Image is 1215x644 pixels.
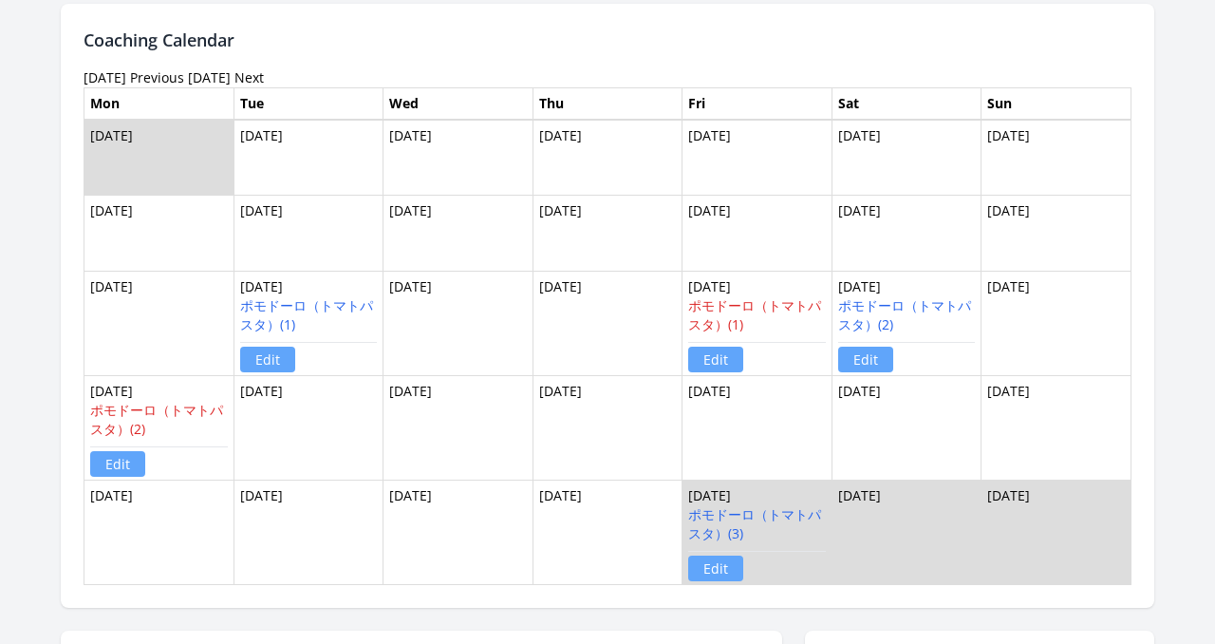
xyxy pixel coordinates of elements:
[240,347,295,372] a: Edit
[383,87,533,120] th: Wed
[832,481,981,585] td: [DATE]
[234,272,383,376] td: [DATE]
[84,481,234,585] td: [DATE]
[981,196,1131,272] td: [DATE]
[84,376,234,481] td: [DATE]
[533,272,682,376] td: [DATE]
[383,481,533,585] td: [DATE]
[682,87,832,120] th: Fri
[240,296,373,333] a: ポモドーロ（トマトパスタ）(1)
[234,196,383,272] td: [DATE]
[533,376,682,481] td: [DATE]
[981,120,1131,196] td: [DATE]
[84,272,234,376] td: [DATE]
[682,272,832,376] td: [DATE]
[84,120,234,196] td: [DATE]
[234,120,383,196] td: [DATE]
[533,87,682,120] th: Thu
[130,68,184,86] a: Previous
[383,120,533,196] td: [DATE]
[981,272,1131,376] td: [DATE]
[84,68,126,86] time: [DATE]
[688,505,821,542] a: ポモドーロ（トマトパスタ）(3)
[981,87,1131,120] th: Sun
[234,376,383,481] td: [DATE]
[682,376,832,481] td: [DATE]
[533,196,682,272] td: [DATE]
[832,196,981,272] td: [DATE]
[84,196,234,272] td: [DATE]
[838,296,971,333] a: ポモドーロ（トマトパスタ）(2)
[533,120,682,196] td: [DATE]
[832,376,981,481] td: [DATE]
[688,556,743,581] a: Edit
[84,87,234,120] th: Mon
[383,272,533,376] td: [DATE]
[383,376,533,481] td: [DATE]
[234,68,264,86] a: Next
[90,451,145,477] a: Edit
[383,196,533,272] td: [DATE]
[682,120,832,196] td: [DATE]
[234,481,383,585] td: [DATE]
[188,68,231,86] a: [DATE]
[682,481,832,585] td: [DATE]
[838,347,893,372] a: Edit
[533,481,682,585] td: [DATE]
[981,481,1131,585] td: [DATE]
[682,196,832,272] td: [DATE]
[832,272,981,376] td: [DATE]
[688,347,743,372] a: Edit
[90,401,223,438] a: ポモドーロ（トマトパスタ）(2)
[688,296,821,333] a: ポモドーロ（トマトパスタ）(1)
[84,27,1131,53] h2: Coaching Calendar
[832,87,981,120] th: Sat
[234,87,383,120] th: Tue
[981,376,1131,481] td: [DATE]
[832,120,981,196] td: [DATE]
